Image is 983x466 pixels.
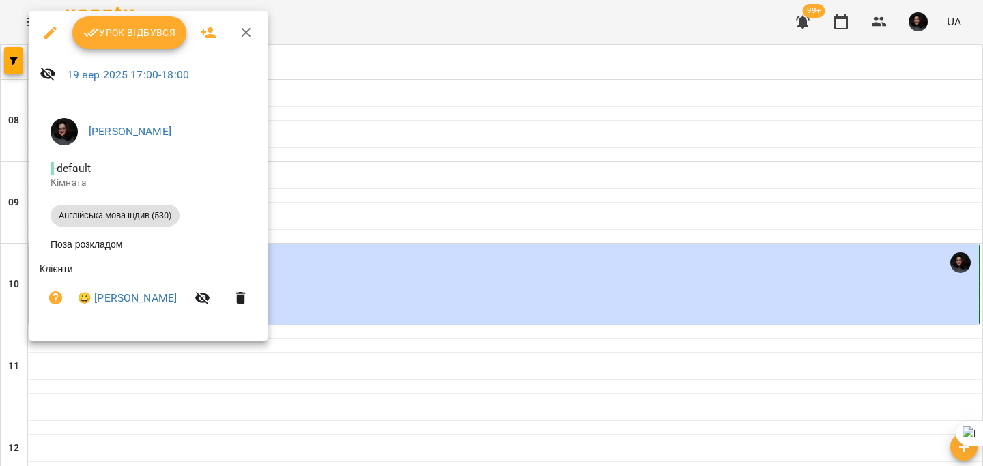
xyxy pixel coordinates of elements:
[40,232,257,257] li: Поза розкладом
[51,176,246,190] p: Кімната
[51,118,78,145] img: 3b3145ad26fe4813cc7227c6ce1adc1c.jpg
[67,68,189,81] a: 19 вер 2025 17:00-18:00
[78,290,177,306] a: 😀 [PERSON_NAME]
[72,16,187,49] button: Урок відбувся
[40,282,72,315] button: Візит ще не сплачено. Додати оплату?
[51,162,94,175] span: - default
[40,262,257,325] ul: Клієнти
[51,209,180,222] span: Англійська мова індив (530)
[89,125,171,138] a: [PERSON_NAME]
[83,25,176,41] span: Урок відбувся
